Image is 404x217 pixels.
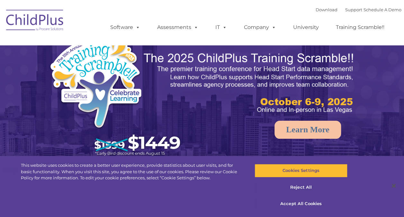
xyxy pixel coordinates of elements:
[255,164,347,177] button: Cookies Settings
[89,69,117,74] span: Phone number
[387,179,401,193] button: Close
[151,21,205,34] a: Assessments
[329,21,391,34] a: Training Scramble!!
[364,7,401,12] a: Schedule A Demo
[238,21,283,34] a: Company
[104,21,147,34] a: Software
[255,197,347,211] button: Accept All Cookies
[89,42,109,47] span: Last name
[287,21,325,34] a: University
[316,7,401,12] font: |
[21,162,242,181] div: This website uses cookies to create a better user experience, provide statistics about user visit...
[316,7,337,12] a: Download
[3,5,67,37] img: ChildPlus by Procare Solutions
[255,181,347,194] button: Reject All
[274,121,341,139] a: Learn More
[209,21,233,34] a: IT
[345,7,362,12] a: Support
